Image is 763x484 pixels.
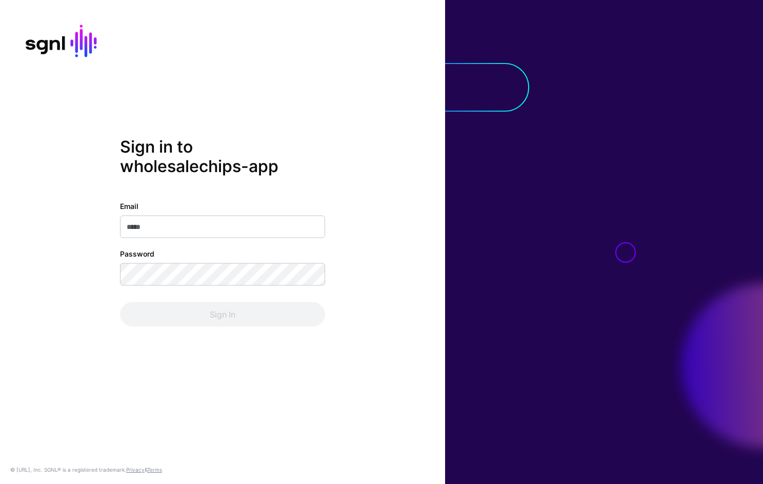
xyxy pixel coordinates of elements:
[120,201,138,212] label: Email
[10,466,162,474] div: © [URL], Inc. SGNL® is a registered trademark. &
[126,467,145,473] a: Privacy
[120,137,325,176] h2: Sign in to wholesalechips-app
[147,467,162,473] a: Terms
[120,248,154,259] label: Password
